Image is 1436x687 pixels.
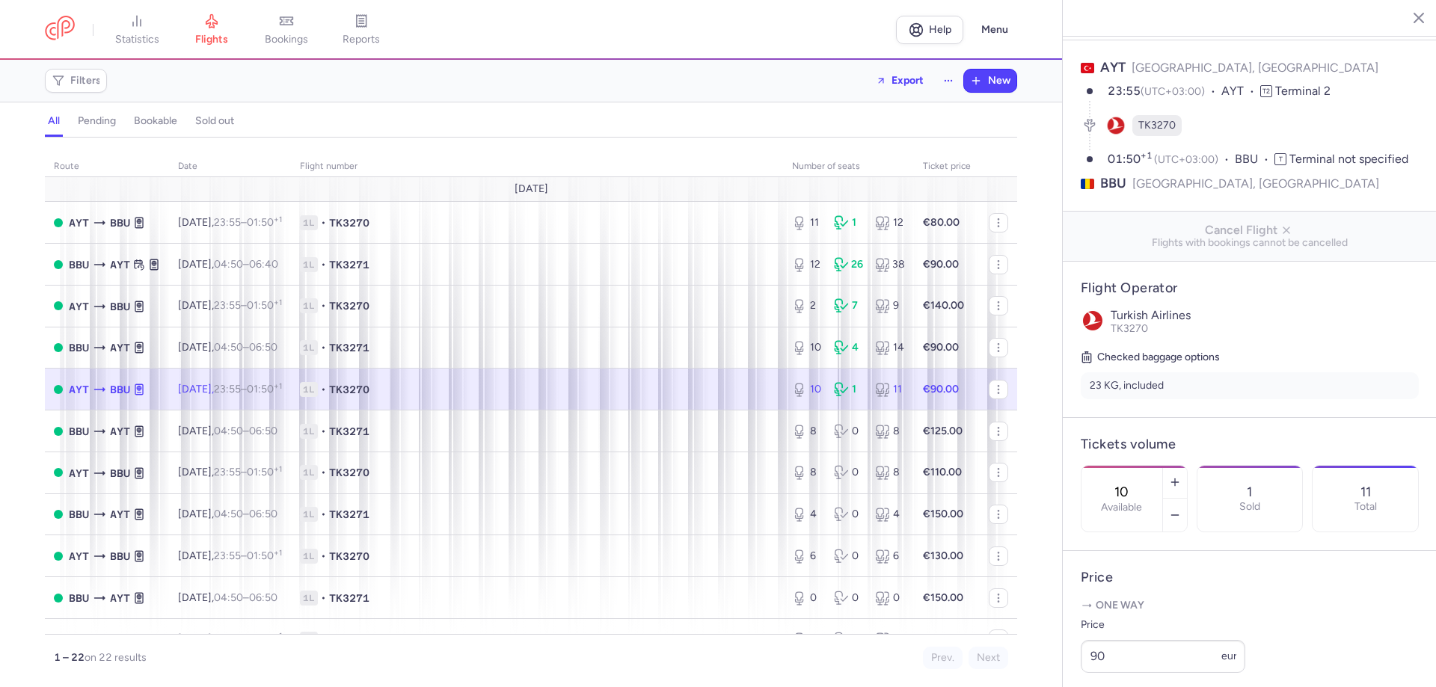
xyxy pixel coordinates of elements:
span: • [321,215,326,230]
p: 1 [1247,484,1252,499]
span: [DATE], [178,341,277,354]
span: – [214,425,277,437]
li: 23 KG, included [1081,372,1419,399]
time: 01:50 [247,549,282,562]
span: – [214,299,282,312]
h4: all [48,114,60,128]
h4: bookable [134,114,177,128]
time: 04:50 [214,508,243,520]
span: bookings [265,33,308,46]
time: 23:55 [214,466,241,478]
th: Ticket price [914,155,980,178]
div: 1 [834,382,864,397]
span: BBU [110,465,130,481]
div: 6 [875,549,905,564]
div: 0 [875,591,905,606]
div: 0 [834,465,864,480]
div: 4 [792,507,822,522]
span: • [321,257,326,272]
strong: 1 – 22 [54,651,85,664]
time: 04:50 [214,425,243,437]
span: • [321,507,326,522]
span: AYT [1100,59,1126,76]
span: (UTC+03:00) [1141,85,1205,98]
span: BBU [1235,151,1274,168]
p: Total [1354,501,1377,513]
figure: TK airline logo [1105,115,1126,136]
span: 1L [300,382,318,397]
span: AYT [69,381,89,398]
span: [DATE], [178,216,282,229]
div: 38 [875,257,905,272]
span: 1L [300,257,318,272]
span: [DATE], [178,383,282,395]
span: • [321,382,326,397]
time: 06:50 [249,508,277,520]
span: AYT [69,298,89,315]
strong: €80.00 [923,216,960,229]
span: BBU [110,381,130,398]
span: TK3271 [329,257,369,272]
div: 4 [834,340,864,355]
span: New [988,75,1010,87]
span: BBU [110,632,130,648]
strong: €130.00 [923,549,963,562]
time: 01:50 [247,466,282,478]
span: TK3270 [1138,118,1176,133]
input: --- [1081,640,1245,673]
time: 06:50 [249,341,277,354]
div: 0 [834,424,864,439]
div: 12 [792,257,822,272]
span: (UTC+03:00) [1154,153,1218,166]
span: Terminal not specified [1289,152,1408,166]
time: 04:50 [214,258,243,271]
time: 01:50 [1108,152,1154,166]
time: 04:50 [214,591,243,604]
button: Filters [46,70,106,92]
span: – [214,216,282,229]
span: – [214,341,277,354]
div: 9 [875,298,905,313]
span: eur [1221,650,1237,662]
span: T [1274,153,1286,165]
span: AYT [69,632,89,648]
a: statistics [99,13,174,46]
div: 1 [834,215,864,230]
div: 14 [875,340,905,355]
div: 0 [834,591,864,606]
time: 04:50 [214,341,243,354]
span: – [214,258,278,271]
span: AYT [110,339,130,356]
span: • [321,465,326,480]
strong: €110.00 [923,466,962,478]
div: 11 [792,215,822,230]
span: TK3271 [329,424,369,439]
span: TK3270 [329,465,369,480]
span: [GEOGRAPHIC_DATA], [GEOGRAPHIC_DATA] [1132,174,1379,193]
span: [DATE], [178,591,277,604]
span: 1L [300,424,318,439]
span: 1L [300,632,318,647]
time: 23:55 [1108,84,1141,98]
span: – [214,632,282,645]
sup: +1 [274,631,282,641]
sup: +1 [274,548,282,558]
span: on 22 results [85,651,147,664]
strong: €150.00 [923,591,963,604]
time: 23:55 [214,383,241,395]
time: 23:55 [214,299,241,312]
span: BBU [69,339,89,356]
span: BBU [110,215,130,231]
strong: €125.00 [923,425,963,437]
div: 12 [875,215,905,230]
span: Terminal 2 [1275,84,1331,98]
button: Prev. [923,647,963,669]
time: 23:55 [214,216,241,229]
strong: €140.00 [923,299,964,312]
span: AYT [110,590,130,606]
span: T2 [1260,85,1272,97]
span: BBU [1100,174,1126,193]
span: [DATE] [515,183,548,195]
span: • [321,340,326,355]
time: 06:50 [249,425,277,437]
